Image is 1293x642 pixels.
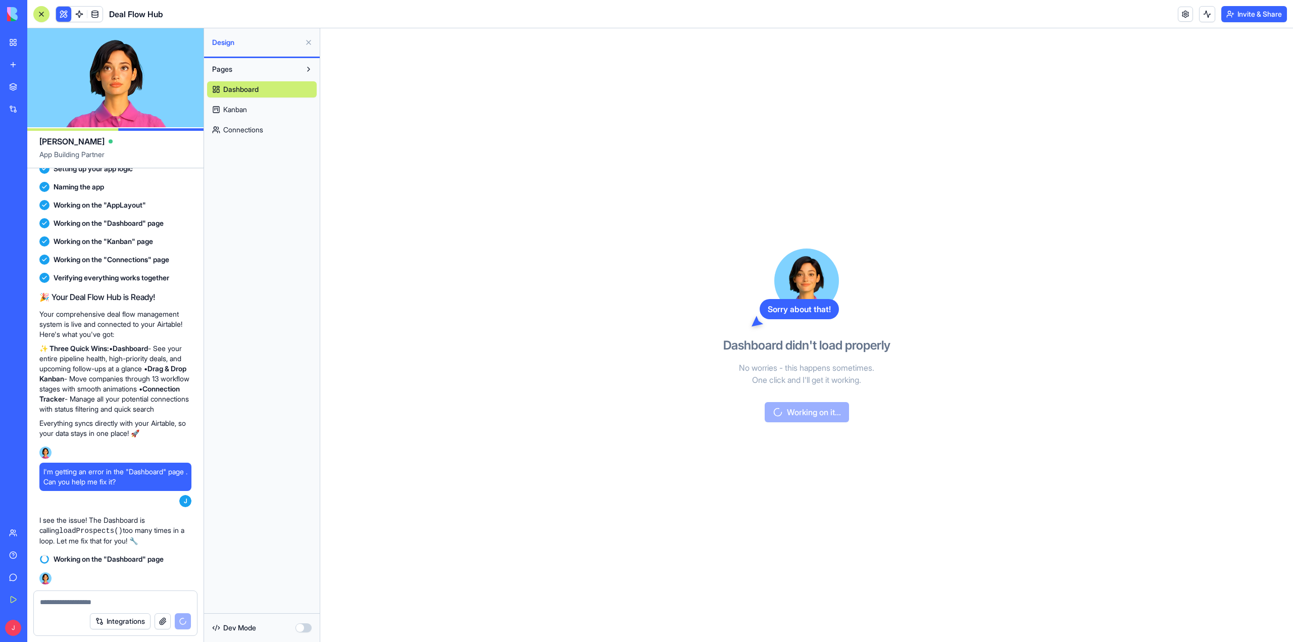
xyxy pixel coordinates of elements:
[212,37,301,47] span: Design
[20,46,59,56] span: Dashboard
[4,43,125,59] a: Dashboard
[54,218,164,228] span: Working on the "Dashboard" page
[179,495,191,507] span: J
[39,309,191,339] p: Your comprehensive deal flow management system is live and connected to your Airtable! Here's wha...
[59,527,123,535] code: loadProspects()
[54,182,104,192] span: Naming the app
[39,447,52,459] img: Ella_00000_wcx2te.png
[4,61,125,77] a: Kanban
[760,299,839,319] div: Sorry about that!
[223,125,263,135] span: Connections
[723,337,890,354] h3: Dashboard didn't load properly
[43,467,187,487] span: I'm getting an error in the "Dashboard" page . Can you help me fix it?
[109,8,163,20] span: Deal Flow Hub
[54,200,146,210] span: Working on the "AppLayout"
[54,236,153,246] span: Working on the "Kanban" page
[8,587,121,606] button: Refresh Data
[39,418,191,438] p: Everything syncs directly with your Airtable, so your data stays in one place! 🚀
[223,623,256,633] span: Dev Mode
[207,81,317,97] a: Dashboard
[39,135,105,147] span: [PERSON_NAME]
[39,343,191,414] p: • - See your entire pipeline health, high-priority deals, and upcoming follow-ups at a glance • -...
[7,7,70,21] img: logo
[207,102,317,118] a: Kanban
[39,515,191,546] p: I see the issue! The Dashboard is calling too many times in a loop. Let me fix that for you! 🔧
[54,273,169,283] span: Verifying everything works together
[223,105,247,115] span: Kanban
[207,122,317,138] a: Connections
[212,64,232,74] span: Pages
[28,8,102,22] h1: Deal Flow Hub
[39,150,191,168] span: App Building Partner
[4,79,125,95] a: Connections
[39,572,52,584] img: Ella_00000_wcx2te.png
[20,82,64,92] span: Connections
[90,613,151,629] button: Integrations
[5,620,21,636] span: J
[28,22,102,30] p: VC Pipeline Manager
[54,164,133,174] span: Setting up your app logic
[1221,6,1287,22] button: Invite & Share
[54,554,164,564] span: Working on the "Dashboard" page
[20,64,47,74] span: Kanban
[690,362,923,386] p: No worries - this happens sometimes. One click and I'll get it working.
[39,344,109,353] strong: ✨ Three Quick Wins:
[39,291,191,303] h2: 🎉 Your Deal Flow Hub is Ready!
[54,255,169,265] span: Working on the "Connections" page
[113,344,148,353] strong: Dashboard
[223,84,259,94] span: Dashboard
[207,61,301,77] button: Pages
